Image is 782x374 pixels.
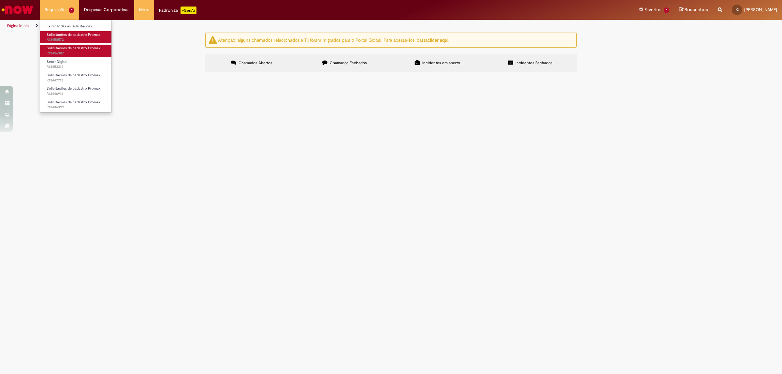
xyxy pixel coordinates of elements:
span: Chamados Abertos [239,60,272,65]
p: +GenAi [181,7,196,14]
span: 6 [69,7,74,13]
a: Página inicial [7,23,30,28]
span: Despesas Corporativas [84,7,129,13]
span: IC [736,7,739,12]
span: Favoritos [644,7,662,13]
a: clicar aqui. [427,37,449,43]
span: R13456387 [47,51,105,56]
ul: Trilhas de página [5,20,516,32]
span: Setor Digital [47,59,67,64]
a: Aberto R13458572 : Solicitações de cadastro Promax [40,31,112,43]
div: Padroniza [159,7,196,14]
span: Solicitações de cadastro Promax [47,46,101,50]
span: More [139,7,149,13]
span: Solicitações de cadastro Promax [47,100,101,105]
a: Aberto R13436399 : Solicitações de cadastro Promax [40,99,112,111]
span: Solicitações de cadastro Promax [47,32,101,37]
span: R13458572 [47,37,105,42]
span: Requisições [45,7,67,13]
img: ServiceNow [1,3,34,16]
span: R13453314 [47,64,105,69]
span: R13446914 [47,91,105,96]
span: 6 [664,7,669,13]
a: Aberto R13453314 : Setor Digital [40,58,112,70]
span: Solicitações de cadastro Promax [47,86,101,91]
a: Aberto R13446914 : Solicitações de cadastro Promax [40,85,112,97]
span: Chamados Fechados [330,60,367,65]
ul: Requisições [40,20,112,113]
span: Solicitações de cadastro Promax [47,73,101,78]
span: Incidentes em aberto [422,60,460,65]
a: Rascunhos [679,7,708,13]
a: Aberto R13456387 : Solicitações de cadastro Promax [40,45,112,57]
span: Incidentes Fechados [515,60,553,65]
ng-bind-html: Atenção: alguns chamados relacionados a T.I foram migrados para o Portal Global. Para acessá-los,... [218,37,449,43]
span: R13436399 [47,105,105,110]
span: [PERSON_NAME] [744,7,777,12]
span: Rascunhos [685,7,708,13]
span: R13447713 [47,78,105,83]
a: Aberto R13447713 : Solicitações de cadastro Promax [40,72,112,84]
a: Exibir Todas as Solicitações [40,23,112,30]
